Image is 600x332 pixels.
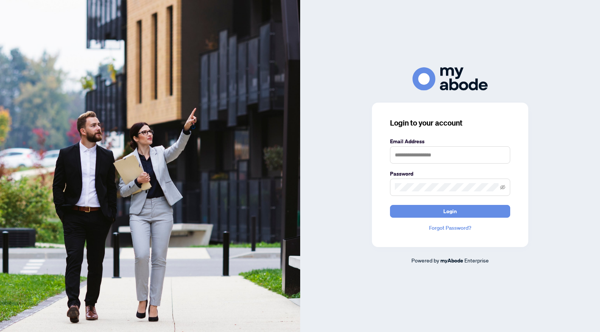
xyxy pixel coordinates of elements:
[464,257,489,264] span: Enterprise
[390,205,510,218] button: Login
[390,137,510,146] label: Email Address
[413,67,488,90] img: ma-logo
[500,185,505,190] span: eye-invisible
[440,256,463,265] a: myAbode
[390,118,510,128] h3: Login to your account
[411,257,439,264] span: Powered by
[443,205,457,217] span: Login
[390,224,510,232] a: Forgot Password?
[390,170,510,178] label: Password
